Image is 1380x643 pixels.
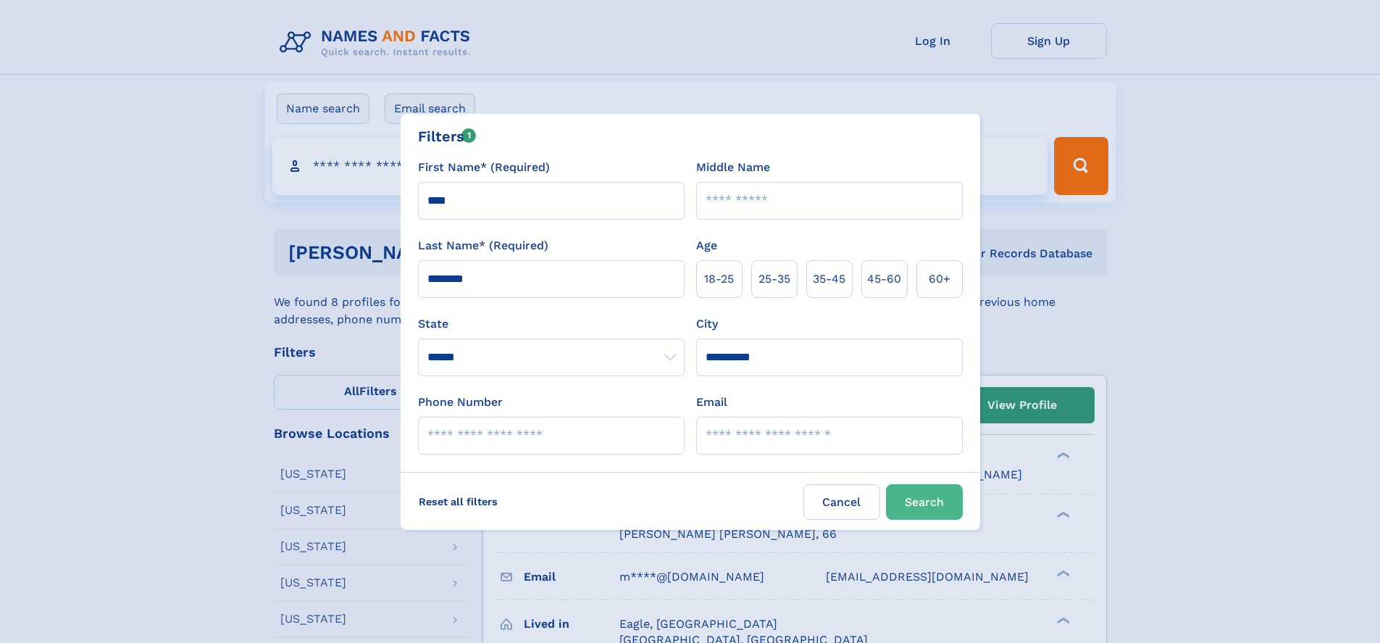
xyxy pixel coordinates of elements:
[418,315,685,333] label: State
[696,237,717,254] label: Age
[418,237,548,254] label: Last Name* (Required)
[418,159,550,176] label: First Name* (Required)
[929,270,950,288] span: 60+
[758,270,790,288] span: 25‑35
[886,484,963,520] button: Search
[803,484,880,520] label: Cancel
[813,270,845,288] span: 35‑45
[867,270,901,288] span: 45‑60
[704,270,734,288] span: 18‑25
[696,315,718,333] label: City
[696,159,770,176] label: Middle Name
[409,484,507,519] label: Reset all filters
[696,394,727,411] label: Email
[418,394,503,411] label: Phone Number
[418,125,477,147] div: Filters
